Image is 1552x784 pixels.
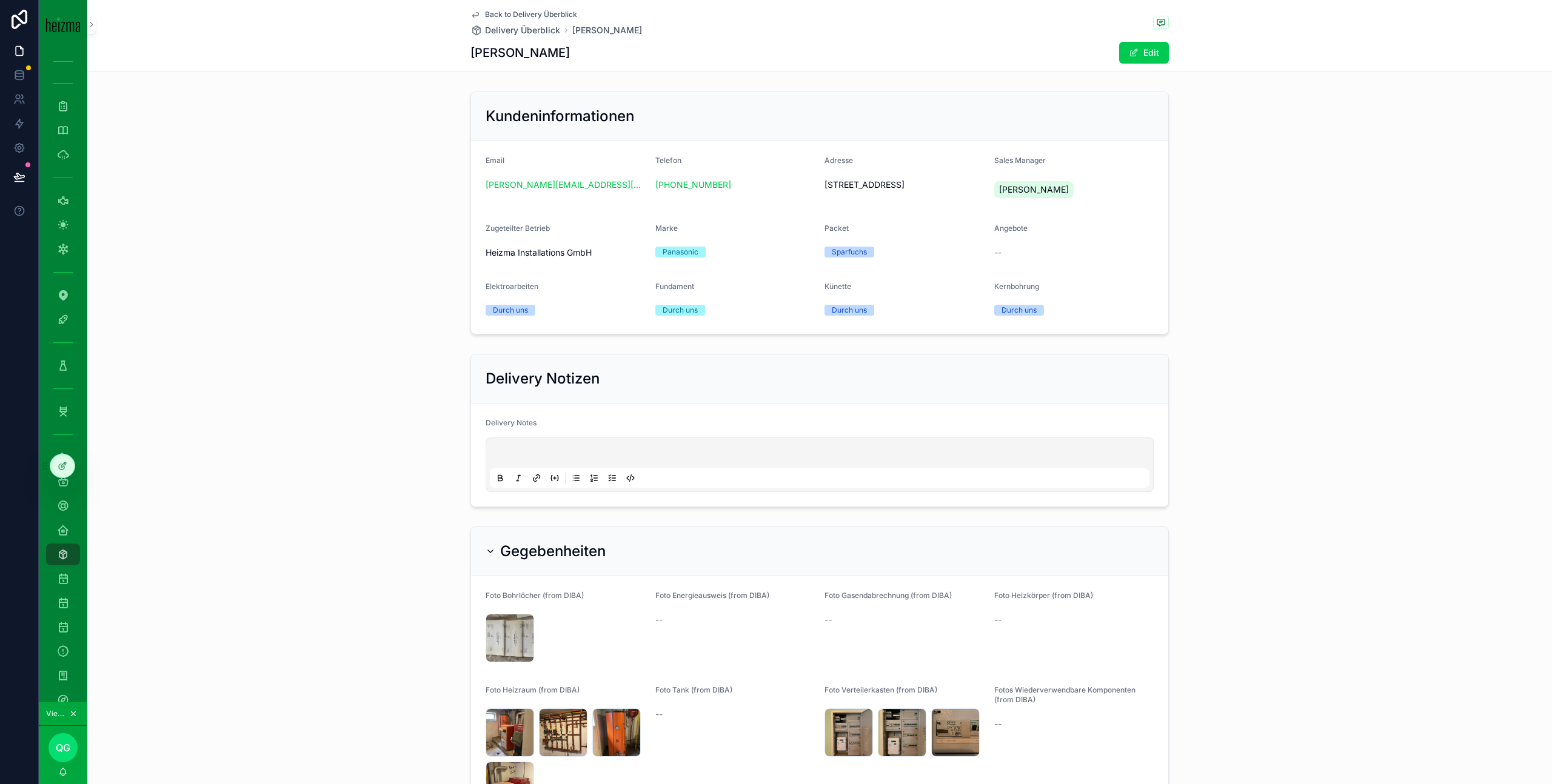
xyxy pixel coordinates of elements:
[655,282,694,291] span: Fundament
[486,224,550,233] span: Zugeteilter Betrieb
[994,156,1046,165] span: Sales Manager
[824,685,937,694] span: Foto Verteilerkasten (from DIBA)
[994,614,1002,626] span: --
[994,718,1002,730] span: --
[655,156,681,165] span: Telefon
[999,184,1069,196] span: [PERSON_NAME]
[486,418,537,427] span: Delivery Notes
[470,44,570,61] h1: [PERSON_NAME]
[994,224,1028,233] span: Angebote
[824,224,849,233] span: Packet
[485,10,577,19] span: Back to Delivery Überblick
[470,10,577,19] a: Back to Delivery Überblick
[655,591,769,600] span: Foto Energieausweis (from DIBA)
[46,16,80,32] img: App logo
[663,305,698,316] div: Durch uns
[486,685,580,694] span: Foto Heizraum (from DIBA)
[994,247,1002,259] span: --
[655,685,732,694] span: Foto Tank (from DIBA)
[46,709,67,719] span: Viewing as Qlirim
[824,282,851,291] span: Künette
[832,247,867,257] div: Sparfuchs
[486,107,634,126] h2: Kundeninformationen
[56,740,70,755] span: QG
[655,179,731,191] a: [PHONE_NUMBER]
[500,542,606,561] h2: Gegebenheiten
[486,156,504,165] span: Email
[663,247,698,257] div: Panasonic
[655,224,678,233] span: Marke
[572,24,642,36] a: [PERSON_NAME]
[1002,305,1037,316] div: Durch uns
[486,282,538,291] span: Elektroarbeiten
[493,305,528,316] div: Durch uns
[486,591,584,600] span: Foto Bohrlöcher (from DIBA)
[486,179,646,191] a: [PERSON_NAME][EMAIL_ADDRESS][DOMAIN_NAME]
[486,247,592,259] span: Heizma Installations GmbH
[39,48,87,702] div: scrollable content
[470,24,560,36] a: Delivery Überblick
[832,305,867,316] div: Durch uns
[824,179,985,191] span: [STREET_ADDRESS]
[655,708,663,720] span: --
[824,614,832,626] span: --
[485,24,560,36] span: Delivery Überblick
[994,591,1093,600] span: Foto Heizkörper (from DIBA)
[994,685,1136,704] span: Fotos Wiederverwendbare Komponenten (from DIBA)
[824,156,853,165] span: Adresse
[655,614,663,626] span: --
[486,369,600,388] h2: Delivery Notizen
[1119,42,1169,64] button: Edit
[824,591,952,600] span: Foto Gasendabrechnung (from DIBA)
[994,282,1039,291] span: Kernbohrung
